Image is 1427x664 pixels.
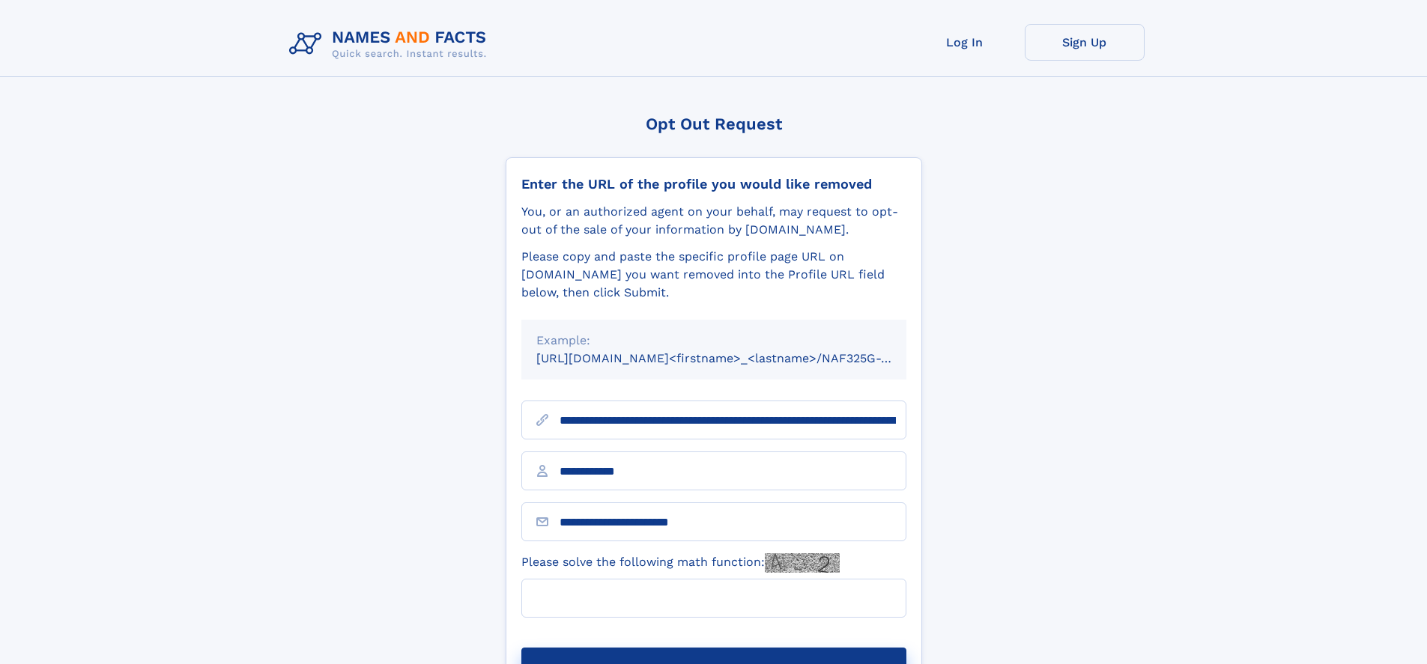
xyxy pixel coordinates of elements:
[521,176,906,192] div: Enter the URL of the profile you would like removed
[1025,24,1145,61] a: Sign Up
[521,203,906,239] div: You, or an authorized agent on your behalf, may request to opt-out of the sale of your informatio...
[521,553,840,573] label: Please solve the following math function:
[521,248,906,302] div: Please copy and paste the specific profile page URL on [DOMAIN_NAME] you want removed into the Pr...
[536,351,935,365] small: [URL][DOMAIN_NAME]<firstname>_<lastname>/NAF325G-xxxxxxxx
[506,115,922,133] div: Opt Out Request
[905,24,1025,61] a: Log In
[283,24,499,64] img: Logo Names and Facts
[536,332,891,350] div: Example:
